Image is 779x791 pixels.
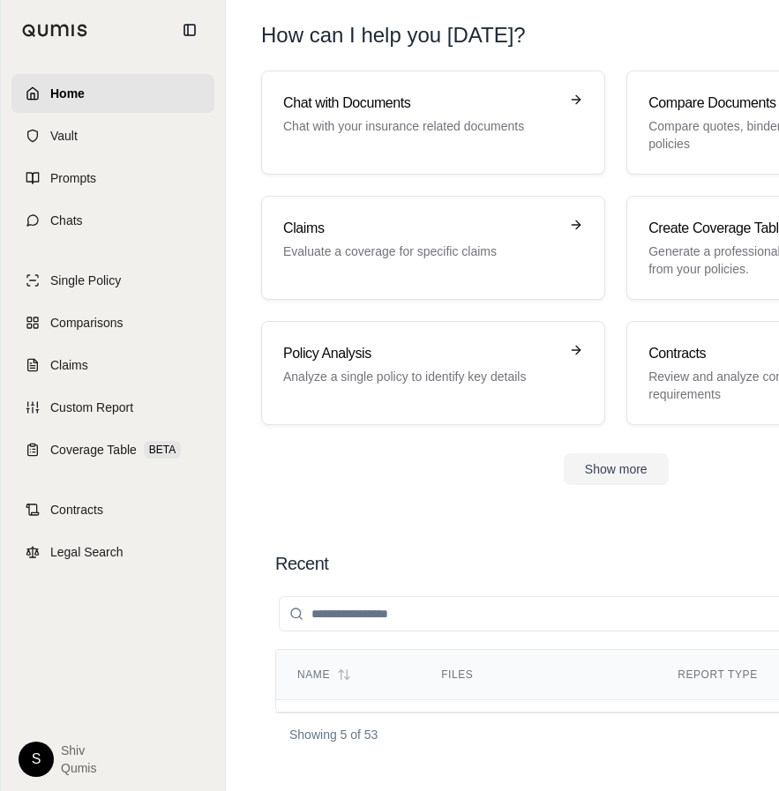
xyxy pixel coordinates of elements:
button: Show more [564,453,669,485]
p: Analyze a single policy to identify key details [283,368,558,385]
img: Qumis Logo [22,24,88,37]
h3: Chat with Documents [283,93,558,114]
h3: Claims [283,218,558,239]
a: Chat with DocumentsChat with your insurance related documents [261,71,605,175]
p: Evaluate a coverage for specific claims [283,243,558,260]
span: Custom Report [50,399,133,416]
span: Home [50,85,85,102]
div: S [19,742,54,777]
a: ClaimsEvaluate a coverage for specific claims [261,196,605,300]
div: Name [297,668,399,682]
span: Chats [50,212,83,229]
span: Comparisons [50,314,123,332]
span: Claims [50,356,88,374]
a: Claims [11,346,214,384]
h3: Policy Analysis [283,343,558,364]
p: Chat with your insurance related documents [283,117,558,135]
span: BETA [144,441,181,459]
a: Vault [11,116,214,155]
span: Qumis [61,759,96,777]
span: Single Policy [50,272,121,289]
a: Contracts [11,490,214,529]
span: Shiv [61,742,96,759]
th: Files [420,650,656,700]
a: Legal Search [11,533,214,571]
a: Single Policy [11,261,214,300]
a: Coverage TableBETA [11,430,214,469]
a: Policy AnalysisAnalyze a single policy to identify key details [261,321,605,425]
a: Chats [11,201,214,240]
span: Prompts [50,169,96,187]
span: Coverage Table [50,441,137,459]
span: Contracts [50,501,103,519]
a: Comparisons [11,303,214,342]
p: Showing 5 of 53 [289,726,378,743]
span: Vault [50,127,78,145]
span: Legal Search [50,543,124,561]
a: Home [11,74,214,113]
a: Prompts [11,159,214,198]
a: Custom Report [11,388,214,427]
h1: How can I help you [DATE]? [261,21,526,49]
button: Collapse sidebar [176,16,204,44]
h2: Recent [275,551,328,576]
